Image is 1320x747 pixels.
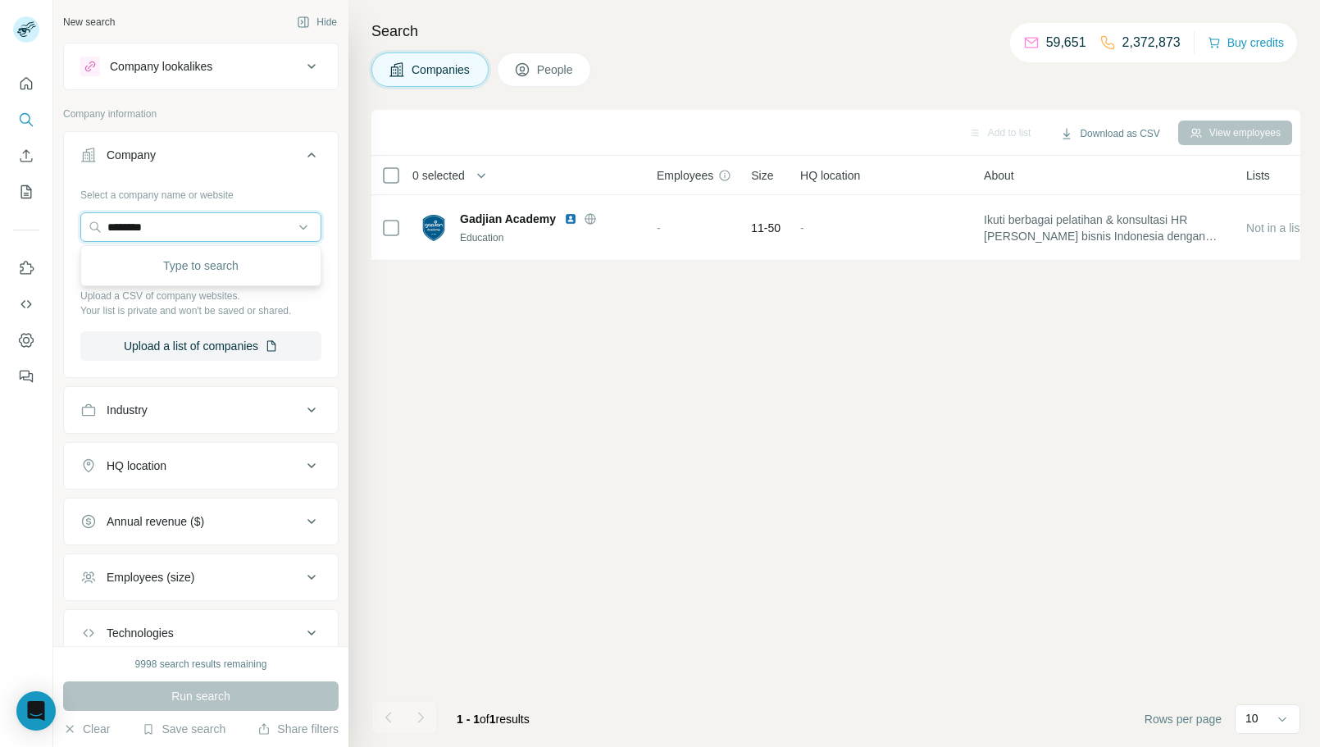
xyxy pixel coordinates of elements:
div: Education [460,230,637,245]
img: LinkedIn logo [564,212,577,225]
span: of [480,713,489,726]
button: Hide [285,10,348,34]
span: People [537,61,575,78]
p: Upload a CSV of company websites. [80,289,321,303]
p: Company information [63,107,339,121]
span: 0 selected [412,167,465,184]
div: New search [63,15,115,30]
span: 11-50 [751,220,781,236]
div: Company lookalikes [110,58,212,75]
span: HQ location [800,167,860,184]
span: Lists [1246,167,1270,184]
button: Enrich CSV [13,141,39,171]
button: Technologies [64,613,338,653]
h4: Search [371,20,1300,43]
button: Industry [64,390,338,430]
span: - [800,221,804,235]
span: 1 - 1 [457,713,480,726]
span: Companies [412,61,471,78]
span: Rows per page [1145,711,1222,727]
div: Industry [107,402,148,418]
span: - [657,221,661,235]
button: Download as CSV [1049,121,1171,146]
button: Share filters [257,721,339,737]
button: Upload a list of companies [80,331,321,361]
div: Company [107,147,156,163]
img: Logo of Gadjian Academy [421,215,447,241]
div: Technologies [107,625,174,641]
div: Select a company name or website [80,181,321,203]
p: Your list is private and won't be saved or shared. [80,303,321,318]
button: Use Surfe API [13,289,39,319]
div: Type to search [84,249,317,282]
span: Size [751,167,773,184]
div: Open Intercom Messenger [16,691,56,731]
div: 9998 search results remaining [135,657,267,672]
button: Quick start [13,69,39,98]
div: HQ location [107,458,166,474]
button: HQ location [64,446,338,485]
span: About [984,167,1014,184]
button: Company [64,135,338,181]
div: Annual revenue ($) [107,513,204,530]
button: Dashboard [13,326,39,355]
button: Save search [142,721,225,737]
button: Company lookalikes [64,47,338,86]
button: Feedback [13,362,39,391]
span: Not in a list [1246,221,1303,235]
span: 1 [489,713,496,726]
span: Ikuti berbagai pelatihan & konsultasi HR [PERSON_NAME] bisnis Indonesia dengan harga terjangkau. ... [984,212,1227,244]
span: Employees [657,167,713,184]
button: Annual revenue ($) [64,502,338,541]
p: 10 [1245,710,1259,727]
button: My lists [13,177,39,207]
span: results [457,713,530,726]
div: Employees (size) [107,569,194,585]
button: Search [13,105,39,134]
button: Use Surfe on LinkedIn [13,253,39,283]
p: 2,372,873 [1122,33,1181,52]
button: Employees (size) [64,558,338,597]
button: Buy credits [1208,31,1284,54]
button: Clear [63,721,110,737]
p: 59,651 [1046,33,1086,52]
span: Gadjian Academy [460,211,556,227]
